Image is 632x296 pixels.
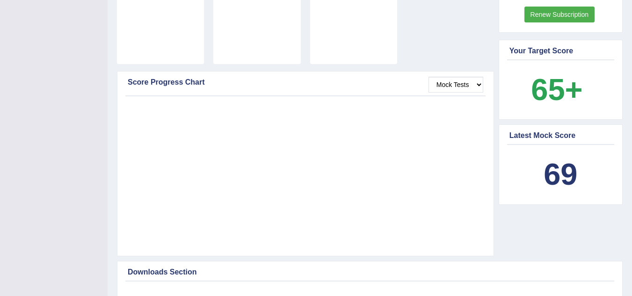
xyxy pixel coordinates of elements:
b: 65+ [531,72,582,107]
div: Latest Mock Score [509,130,612,141]
a: Renew Subscription [524,7,595,22]
b: 69 [544,157,577,191]
div: Score Progress Chart [128,77,483,88]
div: Downloads Section [128,267,612,278]
div: Your Target Score [509,45,612,57]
